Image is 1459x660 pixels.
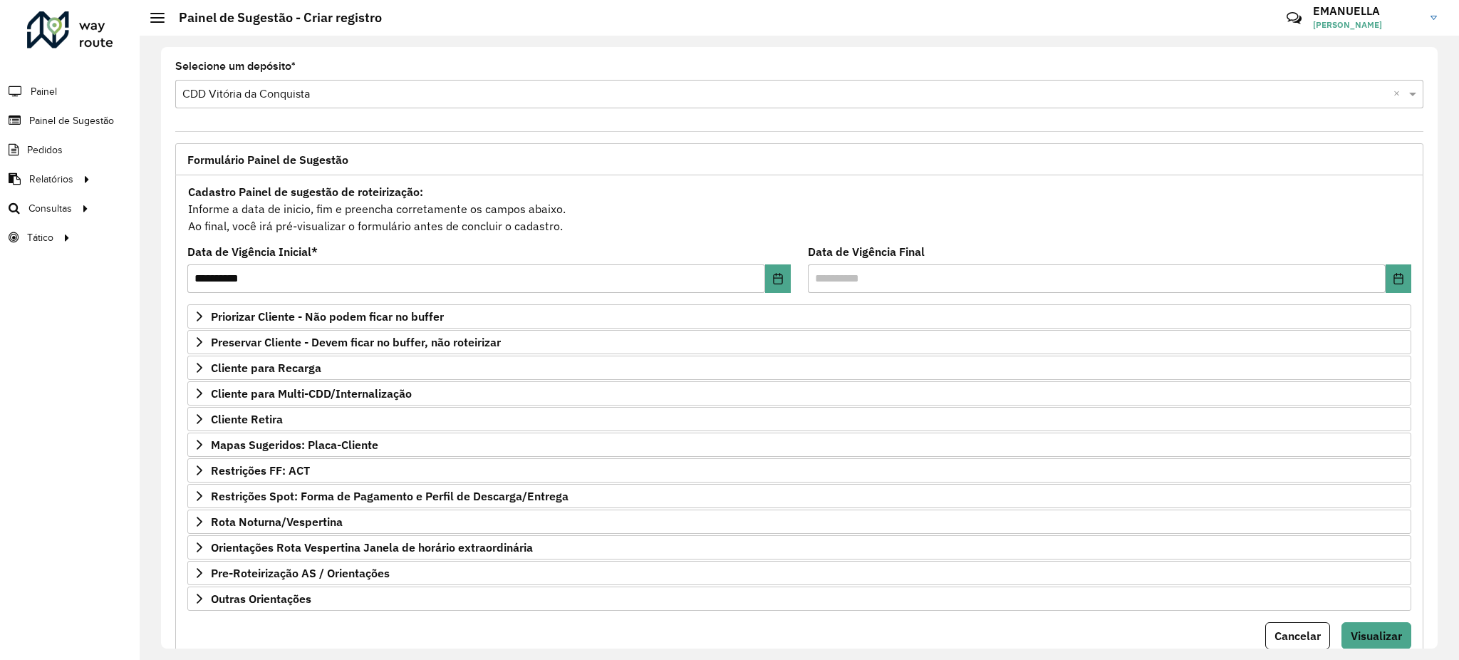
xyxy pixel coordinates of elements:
span: [PERSON_NAME] [1313,19,1420,31]
label: Data de Vigência Final [808,243,925,260]
span: Rota Noturna/Vespertina [211,516,343,527]
button: Choose Date [765,264,791,293]
a: Preservar Cliente - Devem ficar no buffer, não roteirizar [187,330,1411,354]
span: Tático [27,230,53,245]
span: Consultas [28,201,72,216]
span: Visualizar [1351,629,1402,643]
a: Outras Orientações [187,587,1411,611]
a: Cliente Retira [187,407,1411,431]
span: Formulário Painel de Sugestão [187,154,348,165]
span: Preservar Cliente - Devem ficar no buffer, não roteirizar [211,336,501,348]
strong: Cadastro Painel de sugestão de roteirização: [188,185,423,199]
h2: Painel de Sugestão - Criar registro [165,10,382,26]
button: Visualizar [1341,622,1411,649]
button: Cancelar [1265,622,1330,649]
a: Cliente para Recarga [187,356,1411,380]
span: Cancelar [1274,629,1321,643]
a: Contato Rápido [1279,3,1309,33]
a: Pre-Roteirização AS / Orientações [187,561,1411,585]
span: Outras Orientações [211,593,311,604]
span: Pre-Roteirização AS / Orientações [211,567,390,579]
a: Restrições FF: ACT [187,458,1411,483]
span: Restrições FF: ACT [211,465,310,476]
div: Informe a data de inicio, fim e preencha corretamente os campos abaixo. Ao final, você irá pré-vi... [187,182,1411,235]
label: Selecione um depósito [175,58,296,75]
a: Rota Noturna/Vespertina [187,510,1411,534]
button: Choose Date [1386,264,1411,293]
a: Restrições Spot: Forma de Pagamento e Perfil de Descarga/Entrega [187,484,1411,508]
a: Orientações Rota Vespertina Janela de horário extraordinária [187,535,1411,560]
label: Data de Vigência Inicial [187,243,318,260]
span: Clear all [1393,86,1406,103]
span: Relatórios [29,172,73,187]
span: Restrições Spot: Forma de Pagamento e Perfil de Descarga/Entrega [211,490,568,502]
span: Cliente para Multi-CDD/Internalização [211,388,412,399]
span: Painel [31,84,57,99]
span: Pedidos [27,143,63,158]
span: Cliente Retira [211,413,283,425]
h3: EMANUELLA [1313,4,1420,18]
span: Priorizar Cliente - Não podem ficar no buffer [211,311,444,322]
a: Priorizar Cliente - Não podem ficar no buffer [187,304,1411,329]
a: Cliente para Multi-CDD/Internalização [187,381,1411,406]
span: Cliente para Recarga [211,362,321,373]
span: Mapas Sugeridos: Placa-Cliente [211,439,378,450]
span: Orientações Rota Vespertina Janela de horário extraordinária [211,542,533,553]
a: Mapas Sugeridos: Placa-Cliente [187,433,1411,457]
span: Painel de Sugestão [29,113,114,128]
